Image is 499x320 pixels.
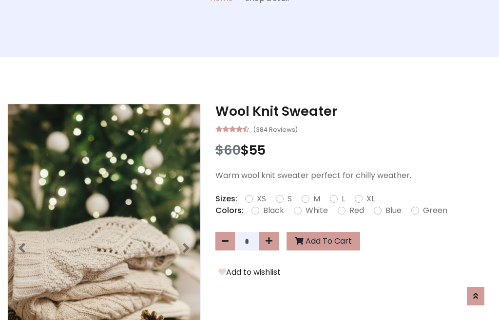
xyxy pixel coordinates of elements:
button: Add to wishlist [215,266,284,279]
label: White [306,205,328,216]
p: Colors: [215,205,244,216]
label: Red [349,205,364,216]
h3: Wool Knit Sweater [215,104,492,119]
label: XL [366,193,375,205]
label: L [342,193,345,205]
label: S [288,193,292,205]
span: $60 [215,141,241,159]
p: Warm wool knit sweater perfect for chilly weather. [215,170,492,181]
label: Green [423,205,447,216]
span: 55 [249,141,266,159]
p: Sizes: [215,193,237,205]
label: M [313,193,320,205]
button: Add To Cart [287,232,360,250]
label: XS [257,193,266,205]
label: Blue [385,205,402,216]
small: (384 Reviews) [253,123,298,135]
label: Black [263,205,284,216]
h3: $ [215,142,492,158]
